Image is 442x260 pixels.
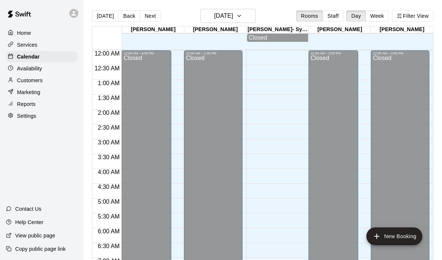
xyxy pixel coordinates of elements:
[366,227,422,245] button: add
[6,99,77,110] a: Reports
[371,26,433,33] div: [PERSON_NAME]
[15,232,55,239] p: View public page
[200,9,256,23] button: [DATE]
[96,169,122,175] span: 4:00 AM
[186,51,240,55] div: 12:00 AM – 1:00 PM
[6,87,77,98] a: Marketing
[96,154,122,160] span: 3:30 AM
[96,184,122,190] span: 4:30 AM
[17,65,42,72] p: Availability
[15,205,42,213] p: Contact Us
[96,139,122,146] span: 3:00 AM
[247,26,309,33] div: [PERSON_NAME]- Sylacauga
[6,27,77,39] a: Home
[214,11,233,21] h6: [DATE]
[96,80,122,86] span: 1:00 AM
[96,124,122,131] span: 2:30 AM
[392,10,433,21] button: Filter View
[184,26,247,33] div: [PERSON_NAME]
[6,75,77,86] a: Customers
[17,112,36,120] p: Settings
[6,63,77,74] a: Availability
[17,89,40,96] p: Marketing
[92,10,119,21] button: [DATE]
[96,213,122,220] span: 5:30 AM
[96,110,122,116] span: 2:00 AM
[249,34,307,41] div: Closed
[373,51,427,55] div: 12:00 AM – 3:00 PM
[366,10,389,21] button: Week
[17,77,43,84] p: Customers
[96,95,122,101] span: 1:30 AM
[311,51,356,55] div: 12:00 AM – 3:00 PM
[96,228,122,234] span: 6:00 AM
[96,243,122,249] span: 6:30 AM
[17,29,31,37] p: Home
[96,199,122,205] span: 5:00 AM
[6,110,77,121] a: Settings
[93,65,122,71] span: 12:30 AM
[123,51,169,55] div: 12:00 AM – 4:00 PM
[15,245,66,253] p: Copy public page link
[17,41,37,49] p: Services
[122,26,184,33] div: [PERSON_NAME]
[17,53,40,60] p: Calendar
[15,219,43,226] p: Help Center
[140,10,161,21] button: Next
[296,10,323,21] button: Rooms
[17,100,36,108] p: Reports
[118,10,140,21] button: Back
[93,50,122,57] span: 12:00 AM
[346,10,366,21] button: Day
[323,10,344,21] button: Staff
[309,26,371,33] div: [PERSON_NAME]
[6,51,77,62] a: Calendar
[6,39,77,50] a: Services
